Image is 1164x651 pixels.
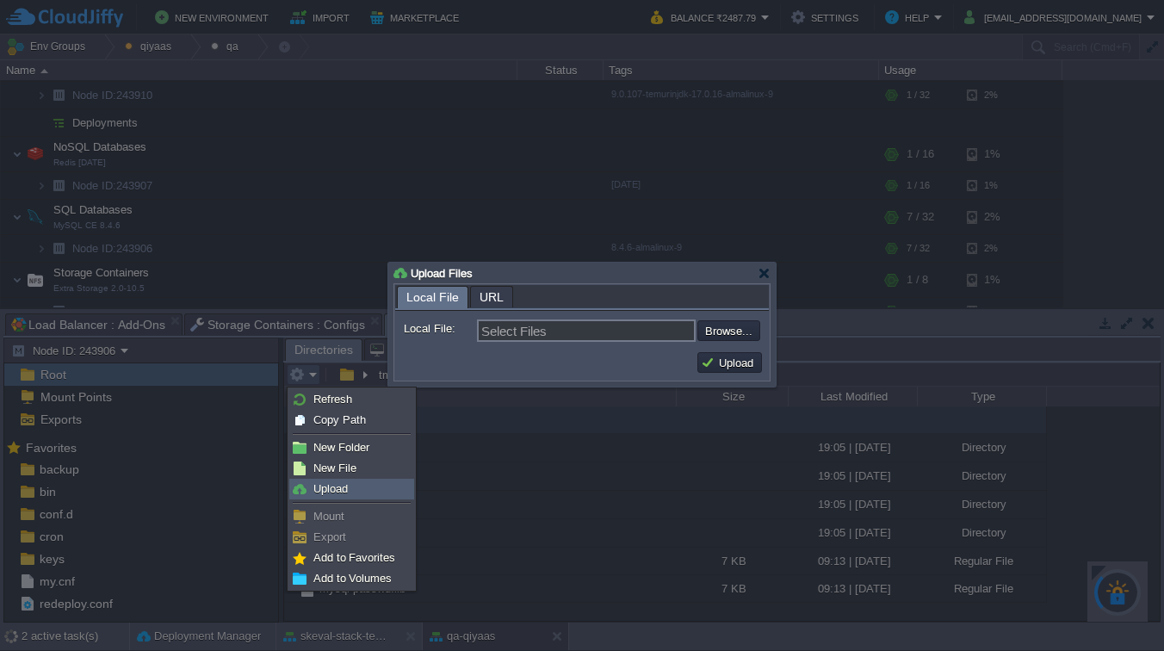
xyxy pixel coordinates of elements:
[290,569,413,588] a: Add to Volumes
[313,413,366,426] span: Copy Path
[313,530,346,543] span: Export
[290,507,413,526] a: Mount
[404,319,475,338] label: Local File:
[313,551,395,564] span: Add to Favorites
[313,482,348,495] span: Upload
[406,287,459,308] span: Local File
[290,480,413,499] a: Upload
[313,510,344,523] span: Mount
[290,549,413,567] a: Add to Favorites
[290,390,413,409] a: Refresh
[313,462,356,474] span: New File
[290,459,413,478] a: New File
[313,441,369,454] span: New Folder
[290,528,413,547] a: Export
[290,438,413,457] a: New Folder
[701,355,758,370] button: Upload
[480,287,504,307] span: URL
[313,393,352,406] span: Refresh
[411,267,473,280] span: Upload Files
[313,572,392,585] span: Add to Volumes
